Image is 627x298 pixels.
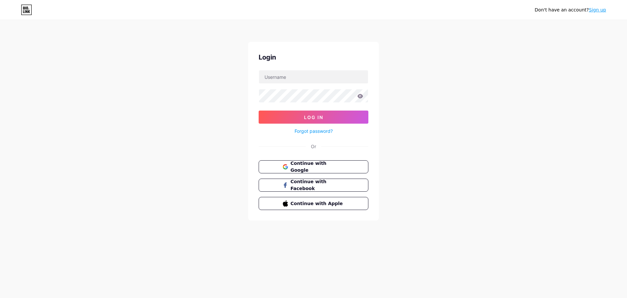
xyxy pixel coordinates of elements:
[291,160,345,174] span: Continue with Google
[259,111,368,124] button: Log In
[259,160,368,173] button: Continue with Google
[259,70,368,83] input: Username
[291,200,345,207] span: Continue with Apple
[291,178,345,192] span: Continue with Facebook
[589,7,606,12] a: Sign up
[259,52,368,62] div: Login
[535,7,606,13] div: Don't have an account?
[304,114,323,120] span: Log In
[311,143,316,150] div: Or
[259,197,368,210] button: Continue with Apple
[259,179,368,192] button: Continue with Facebook
[295,128,333,134] a: Forgot password?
